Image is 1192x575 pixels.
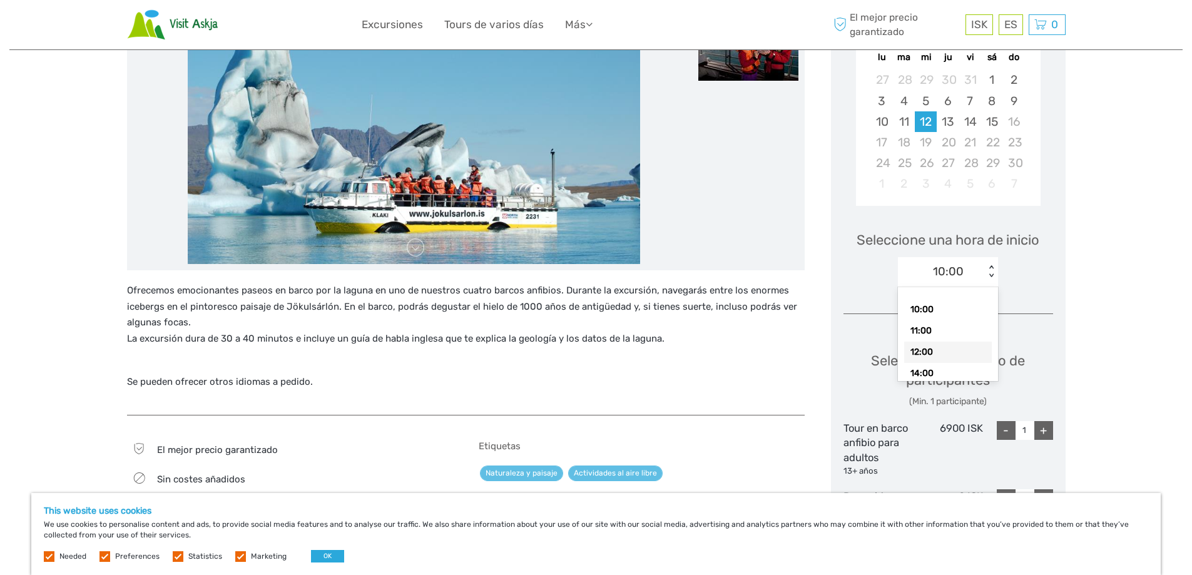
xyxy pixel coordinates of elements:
[937,49,959,66] div: ju
[1003,173,1025,194] div: Not available domingo, 7 de diciembre de 2025
[311,550,344,562] button: OK
[1003,111,1025,132] div: Not available domingo, 16 de noviembre de 2025
[188,551,222,562] label: Statistics
[127,283,805,347] p: Ofrecemos emocionantes paseos en barco por la laguna en uno de nuestros cuatro barcos anfibios. D...
[115,551,160,562] label: Preferences
[1003,132,1025,153] div: Not available domingo, 23 de noviembre de 2025
[144,19,159,34] button: Open LiveChat chat widget
[31,493,1161,575] div: We use cookies to personalise content and ads, to provide social media features and to analyse ou...
[480,466,563,481] a: Naturaleza y paisaje
[915,91,937,111] div: Choose miércoles, 5 de noviembre de 2025
[362,16,423,34] a: Excursiones
[959,111,981,132] div: Choose viernes, 14 de noviembre de 2025
[915,111,937,132] div: Choose miércoles, 12 de noviembre de 2025
[59,551,86,562] label: Needed
[871,49,893,66] div: lu
[981,69,1003,90] div: Choose sábado, 1 de noviembre de 2025
[871,132,893,153] div: Not available lunes, 17 de noviembre de 2025
[981,49,1003,66] div: sá
[937,153,959,173] div: Not available jueves, 27 de noviembre de 2025
[981,111,1003,132] div: Choose sábado, 15 de noviembre de 2025
[893,111,915,132] div: Choose martes, 11 de noviembre de 2025
[933,263,964,280] div: 10:00
[1003,49,1025,66] div: do
[959,153,981,173] div: Not available viernes, 28 de noviembre de 2025
[871,153,893,173] div: Not available lunes, 24 de noviembre de 2025
[904,320,992,342] div: 11:00
[904,342,992,363] div: 12:00
[871,111,893,132] div: Choose lunes, 10 de noviembre de 2025
[831,11,962,38] span: El mejor precio garantizado
[860,69,1036,194] div: month 2025-11
[127,283,805,402] div: Se pueden ofrecer otros idiomas a pedido.
[843,489,914,546] div: Recorrido en barco anfibio para bebés
[913,489,983,546] div: 0 ISK
[857,230,1039,250] span: Seleccione una hora de inicio
[999,14,1023,35] div: ES
[568,466,663,481] a: Actividades al aire libre
[915,153,937,173] div: Not available miércoles, 26 de noviembre de 2025
[871,173,893,194] div: Not available lunes, 1 de diciembre de 2025
[1049,18,1060,31] span: 0
[479,440,805,452] h5: Etiquetas
[18,22,141,32] p: We're away right now. Please check back later!
[251,551,287,562] label: Marketing
[843,421,914,477] div: Tour en barco anfibio para adultos
[959,91,981,111] div: Choose viernes, 7 de noviembre de 2025
[904,299,992,320] div: 10:00
[871,69,893,90] div: Choose lunes, 27 de octubre de 2025
[157,474,245,485] span: Sin costes añadidos
[937,91,959,111] div: Choose jueves, 6 de noviembre de 2025
[1034,421,1053,440] div: +
[981,153,1003,173] div: Not available sábado, 29 de noviembre de 2025
[937,111,959,132] div: Choose jueves, 13 de noviembre de 2025
[843,466,914,477] div: 13+ años
[913,421,983,477] div: 6900 ISK
[959,132,981,153] div: Not available viernes, 21 de noviembre de 2025
[565,16,593,34] a: Más
[915,132,937,153] div: Not available miércoles, 19 de noviembre de 2025
[843,351,1053,408] div: Seleccione el número de participantes
[698,24,798,81] img: 8d24a25143e54e28a6154e819ae0ec43_slider_thumbnail.jpg
[893,69,915,90] div: Choose martes, 28 de octubre de 2025
[981,132,1003,153] div: Not available sábado, 22 de noviembre de 2025
[981,91,1003,111] div: Choose sábado, 8 de noviembre de 2025
[971,18,987,31] span: ISK
[937,69,959,90] div: Choose jueves, 30 de octubre de 2025
[893,49,915,66] div: ma
[1003,69,1025,90] div: Choose domingo, 2 de noviembre de 2025
[1003,153,1025,173] div: Not available domingo, 30 de noviembre de 2025
[937,173,959,194] div: Not available jueves, 4 de diciembre de 2025
[937,132,959,153] div: Not available jueves, 20 de noviembre de 2025
[997,421,1016,440] div: -
[157,444,278,455] span: El mejor precio garantizado
[997,489,1016,508] div: -
[1034,489,1053,508] div: +
[981,173,1003,194] div: Not available sábado, 6 de diciembre de 2025
[959,49,981,66] div: vi
[915,69,937,90] div: Choose miércoles, 29 de octubre de 2025
[986,265,997,278] div: < >
[843,395,1053,408] div: (Min. 1 participante)
[893,173,915,194] div: Not available martes, 2 de diciembre de 2025
[904,363,992,384] div: 14:00
[871,91,893,111] div: Choose lunes, 3 de noviembre de 2025
[893,132,915,153] div: Not available martes, 18 de noviembre de 2025
[959,69,981,90] div: Choose viernes, 31 de octubre de 2025
[893,91,915,111] div: Choose martes, 4 de noviembre de 2025
[44,506,1148,516] h5: This website uses cookies
[444,16,544,34] a: Tours de varios días
[915,49,937,66] div: mi
[893,153,915,173] div: Not available martes, 25 de noviembre de 2025
[959,173,981,194] div: Not available viernes, 5 de diciembre de 2025
[915,173,937,194] div: Not available miércoles, 3 de diciembre de 2025
[1003,91,1025,111] div: Choose domingo, 9 de noviembre de 2025
[127,9,218,40] img: Scandinavian Travel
